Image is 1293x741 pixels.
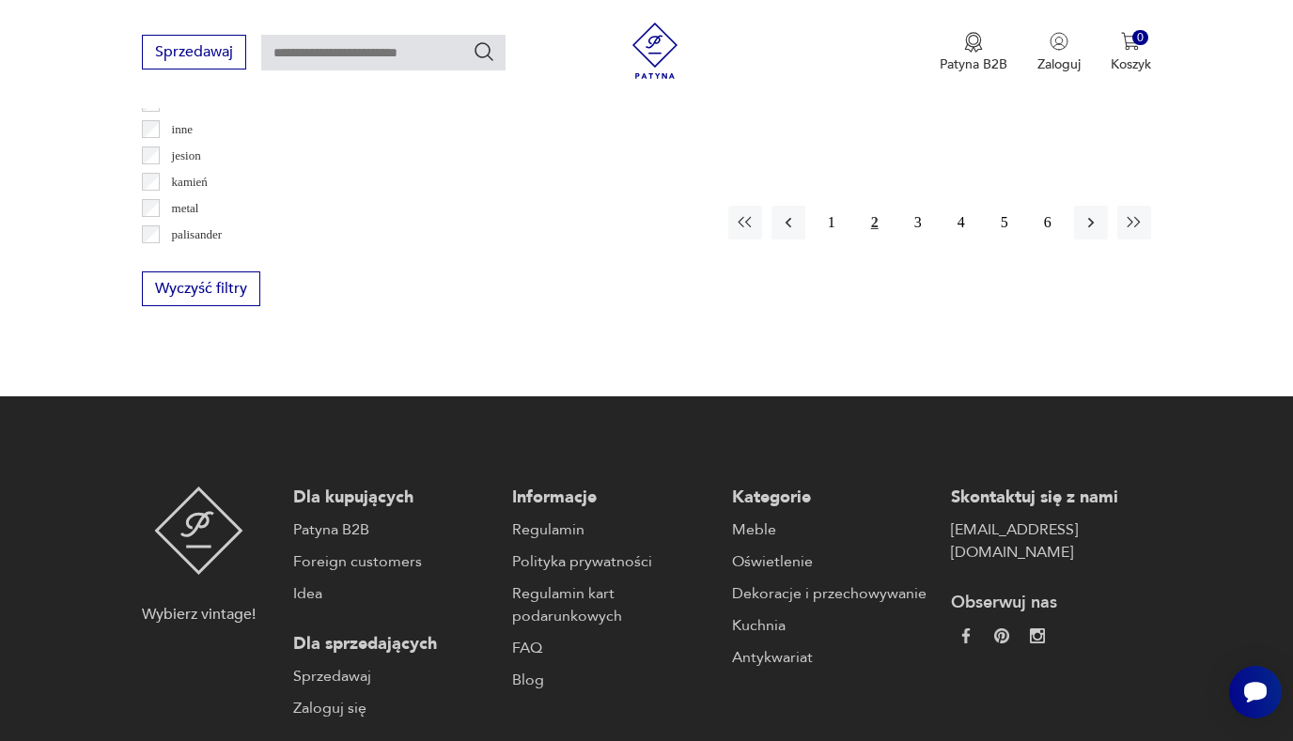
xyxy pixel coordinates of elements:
img: Ikona koszyka [1121,32,1140,51]
p: Informacje [512,486,712,509]
a: Sprzedawaj [293,665,493,687]
a: Idea [293,582,493,605]
button: 4 [944,206,978,239]
p: Zaloguj [1037,55,1081,73]
p: Obserwuj nas [951,592,1151,614]
a: Antykwariat [732,646,932,669]
a: Polityka prywatności [512,550,712,573]
button: 1 [815,206,849,239]
p: Dla sprzedających [293,633,493,656]
img: c2fd9cf7f39615d9d6839a72ae8e59e5.webp [1030,628,1045,643]
a: [EMAIL_ADDRESS][DOMAIN_NAME] [951,518,1151,563]
p: inne [172,119,193,140]
div: 0 [1132,30,1148,46]
img: Patyna - sklep z meblami i dekoracjami vintage [627,23,683,79]
a: Blog [512,669,712,691]
p: metal [172,198,199,219]
a: Meble [732,518,932,541]
button: 0Koszyk [1111,32,1151,73]
p: Kategorie [732,486,932,509]
p: Dla kupujących [293,486,493,509]
p: jesion [172,146,201,166]
img: da9060093f698e4c3cedc1453eec5031.webp [958,628,974,643]
p: kamień [172,172,208,193]
button: Sprzedawaj [142,35,246,69]
button: 2 [858,206,892,239]
p: Wybierz vintage! [142,603,256,625]
button: Zaloguj [1037,32,1081,73]
p: Koszyk [1111,55,1151,73]
img: Ikona medalu [964,32,983,53]
a: Patyna B2B [293,518,493,541]
p: palisander [172,224,222,245]
button: Patyna B2B [940,32,1007,73]
a: FAQ [512,637,712,659]
button: 5 [988,206,1021,239]
button: 3 [901,206,935,239]
p: sklejka [172,251,207,271]
button: Szukaj [473,40,495,63]
a: Kuchnia [732,614,932,637]
p: Skontaktuj się z nami [951,486,1151,509]
a: Foreign customers [293,550,493,573]
button: 6 [1031,206,1065,239]
a: Zaloguj się [293,697,493,719]
a: Regulamin [512,518,712,541]
a: Dekoracje i przechowywanie [732,582,932,605]
a: Sprzedawaj [142,47,246,60]
p: Patyna B2B [940,55,1007,73]
a: Oświetlenie [732,550,932,573]
a: Regulamin kart podarunkowych [512,582,712,627]
img: 37d27d81a828e637adc9f9cb2e3d3a8a.webp [994,628,1009,643]
img: Patyna - sklep z meblami i dekoracjami vintage [154,486,243,575]
a: Ikona medaluPatyna B2B [940,32,1007,73]
iframe: Smartsupp widget button [1229,666,1282,718]
img: Ikonka użytkownika [1050,32,1068,51]
button: Wyczyść filtry [142,271,260,306]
